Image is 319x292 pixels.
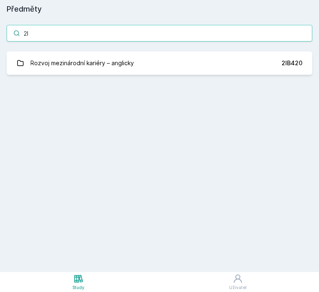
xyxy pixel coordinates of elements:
div: 2IB420 [282,59,302,67]
a: Rozvoj mezinárodní kariéry – anglicky 2IB420 [7,52,312,75]
div: Study [72,285,84,291]
h1: Předměty [7,3,312,15]
div: Rozvoj mezinárodní kariéry – anglicky [31,55,134,71]
input: Název nebo ident předmětu… [7,25,312,42]
div: Uživatel [229,285,247,291]
a: Uživatel [157,272,319,292]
